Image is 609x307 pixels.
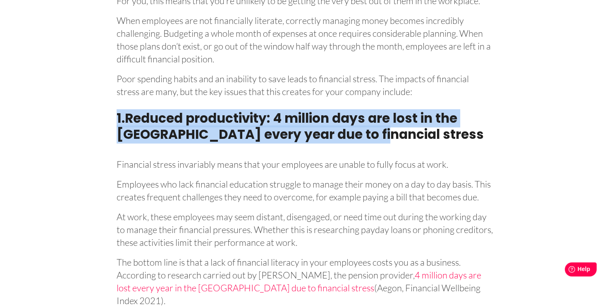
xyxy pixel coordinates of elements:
[117,69,493,98] p: Poor spending habits and an inability to save leads to financial stress. The impacts of financial...
[117,155,493,171] p: Financial stress invariably means that your employees are unable to fully focus at work.
[535,259,600,282] iframe: Help widget launcher
[117,11,493,65] p: When employees are not financially literate, correctly managing money becomes incredibly challeng...
[117,207,493,249] p: At work, these employees may seem distant, disengaged, or need time out during the working day to...
[117,253,493,307] p: The bottom line is that a lack of financial literacy in your employees costs you as a business. A...
[117,106,493,151] h3: 1.
[117,109,484,143] strong: Reduced productivity: 4 million days are lost in the [GEOGRAPHIC_DATA] every year due to financia...
[117,175,493,203] p: Employees who lack financial education struggle to manage their money on a day to day basis. This...
[117,269,481,293] a: 4 million days are lost every year in the [GEOGRAPHIC_DATA] due to financial stress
